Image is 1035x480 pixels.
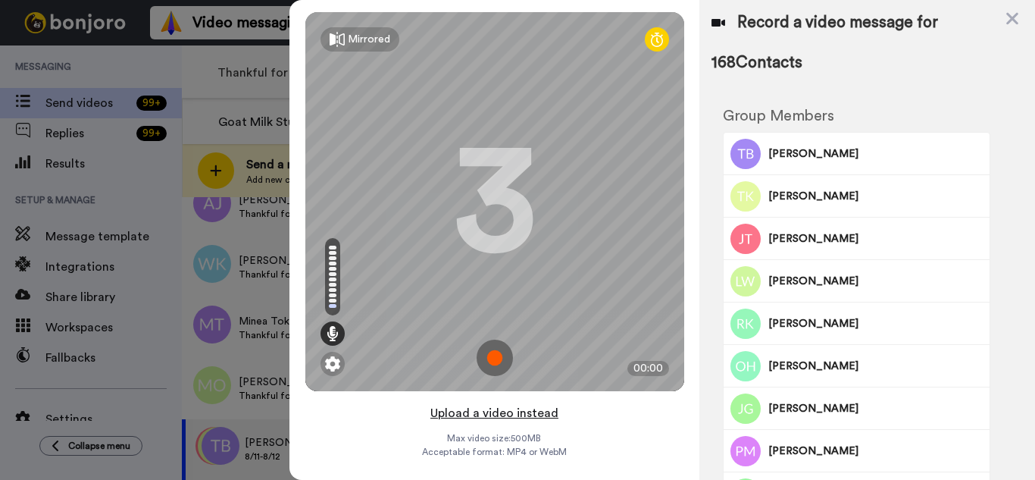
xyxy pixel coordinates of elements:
[768,274,984,289] span: [PERSON_NAME]
[730,309,761,339] img: Image of Regina Kefer
[453,145,536,259] div: 3
[768,444,984,459] span: [PERSON_NAME]
[768,231,984,246] span: [PERSON_NAME]
[730,351,761,381] img: Image of Olajuwon Hayes
[730,266,761,296] img: Image of Linda Wright
[627,361,669,376] div: 00:00
[768,146,984,162] span: [PERSON_NAME]
[730,181,761,212] img: Image of Thomas Kieffer Kieffer
[448,432,542,444] span: Max video size: 500 MB
[730,139,761,169] img: Image of TERESA BUTTERFIELD
[730,436,761,466] img: Image of Pattie Manz
[768,359,984,374] span: [PERSON_NAME]
[768,189,984,204] span: [PERSON_NAME]
[768,316,984,331] span: [PERSON_NAME]
[325,356,340,372] img: ic_gear.svg
[768,401,984,416] span: [PERSON_NAME]
[422,446,567,458] span: Acceptable format: MP4 or WebM
[730,394,761,424] img: Image of Jenifer Gile
[730,224,761,254] img: Image of John Trites
[426,403,563,423] button: Upload a video instead
[723,108,990,124] h2: Group Members
[477,340,513,376] img: ic_record_start.svg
